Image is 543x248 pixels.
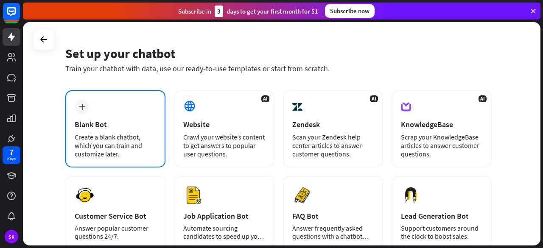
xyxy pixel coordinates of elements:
div: Scrap your KnowledgeBase articles to answer customer questions. [401,133,482,158]
span: AI [479,95,487,102]
div: Create a blank chatbot, which you can train and customize later. [75,133,156,158]
div: Support customers around the clock to boost sales. [401,224,482,240]
div: Customer Service Bot [75,211,156,221]
a: 7 days [3,146,20,164]
button: Open LiveChat chat widget [7,3,32,29]
div: days [7,156,16,162]
div: Website [183,120,265,129]
div: Train your chatbot with data, use our ready-to-use templates or start from scratch. [65,64,492,73]
div: 7 [9,148,14,156]
div: 3 [215,6,223,17]
div: Set up your chatbot [65,45,492,61]
div: Answer popular customer questions 24/7. [75,224,156,240]
div: Job Application Bot [183,211,265,221]
span: AI [370,95,378,102]
div: Zendesk [292,120,374,129]
div: Answer frequently asked questions with a chatbot and save your time. [292,224,374,240]
div: SK [5,230,18,243]
div: Subscribe in days to get your first month for $1 [178,6,318,17]
div: Blank Bot [75,120,156,129]
div: Automate sourcing candidates to speed up your hiring process. [183,224,265,240]
div: Lead Generation Bot [401,211,482,221]
span: AI [261,95,269,102]
div: FAQ Bot [292,211,374,221]
i: plus [79,104,85,110]
div: Subscribe now [325,4,375,18]
div: KnowledgeBase [401,120,482,129]
div: Scan your Zendesk help center articles to answer customer questions. [292,133,374,158]
div: Crawl your website’s content to get answers to popular user questions. [183,133,265,158]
